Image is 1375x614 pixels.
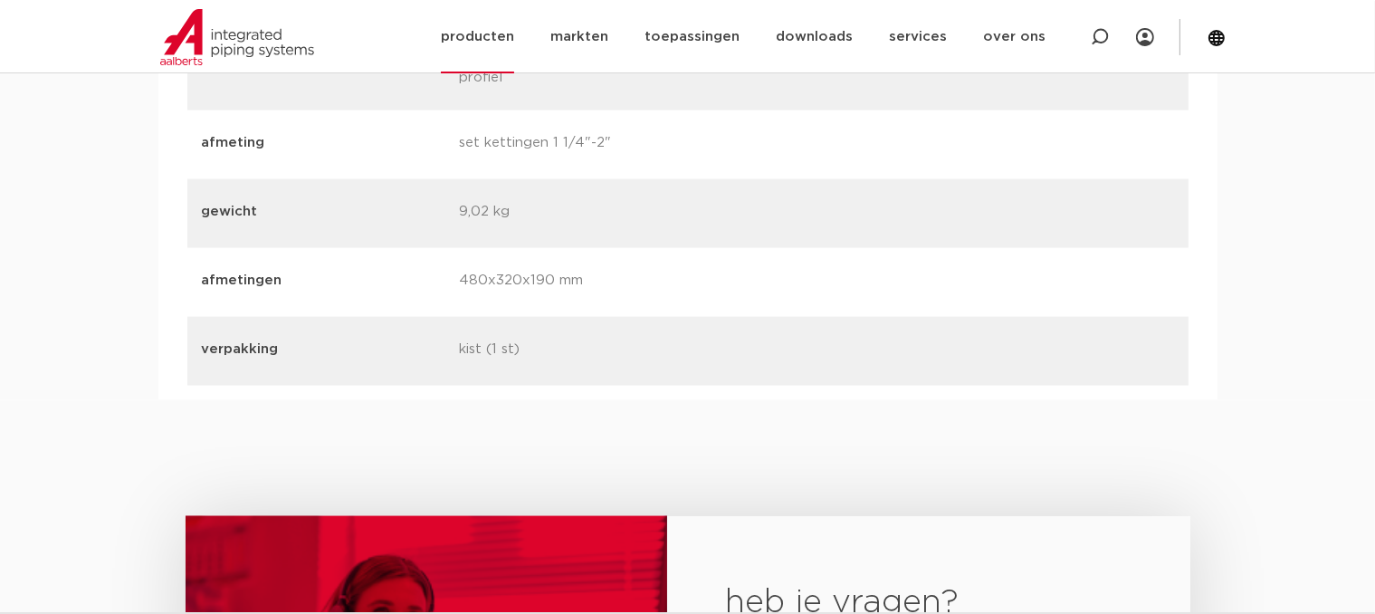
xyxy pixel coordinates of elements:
p: afmetingen [202,270,445,292]
p: verpakking [202,339,445,360]
p: 480x320x190 mm [459,270,702,295]
p: afmeting [202,132,445,154]
p: gewicht [202,201,445,223]
p: kist (1 st) [459,339,702,364]
p: 9,02 kg [459,201,702,226]
p: set kettingen 1 1/4"-2" [459,132,702,158]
